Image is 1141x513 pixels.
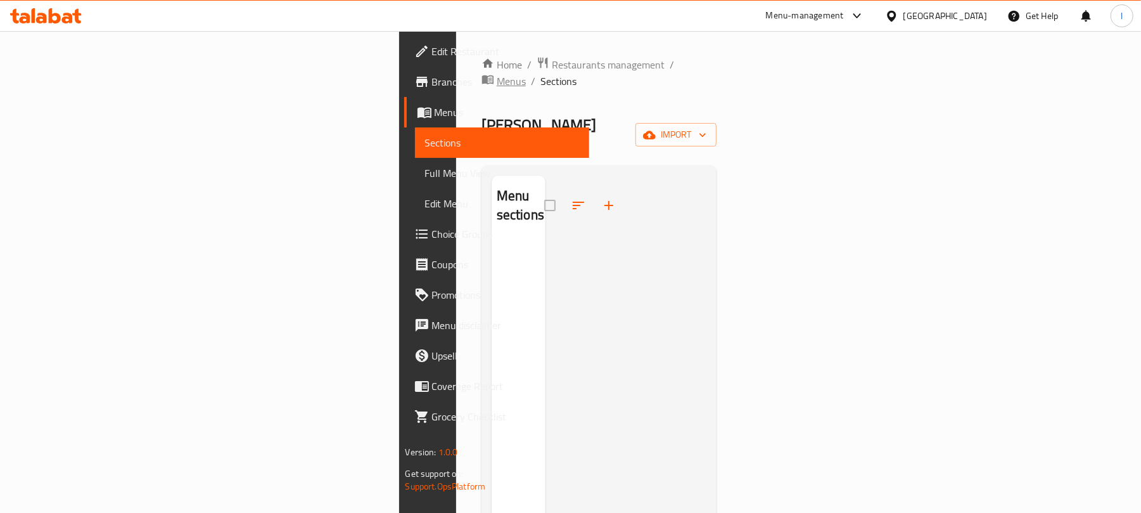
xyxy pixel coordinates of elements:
[594,190,624,221] button: Add section
[425,196,580,211] span: Edit Menu
[415,188,590,219] a: Edit Menu
[404,371,590,401] a: Coverage Report
[432,226,580,242] span: Choice Groups
[404,401,590,432] a: Grocery Checklist
[415,127,590,158] a: Sections
[646,127,706,143] span: import
[432,257,580,272] span: Coupons
[405,465,464,482] span: Get support on:
[404,219,590,249] a: Choice Groups
[404,36,590,67] a: Edit Restaurant
[438,444,458,460] span: 1.0.0
[537,56,665,73] a: Restaurants management
[404,341,590,371] a: Upsell
[635,123,717,146] button: import
[405,478,486,495] a: Support.OpsPlatform
[432,74,580,89] span: Branches
[435,105,580,120] span: Menus
[404,280,590,310] a: Promotions
[432,379,580,394] span: Coverage Report
[404,97,590,127] a: Menus
[432,348,580,363] span: Upsell
[404,67,590,97] a: Branches
[415,158,590,188] a: Full Menu View
[404,249,590,280] a: Coupons
[404,310,590,341] a: Menu disclaimer
[552,57,665,72] span: Restaurants management
[766,8,844,23] div: Menu-management
[405,444,437,460] span: Version:
[432,44,580,59] span: Edit Restaurant
[903,9,987,23] div: [GEOGRAPHIC_DATA]
[492,236,545,246] nav: Menu sections
[1121,9,1123,23] span: l
[481,56,717,89] nav: breadcrumb
[432,409,580,424] span: Grocery Checklist
[670,57,674,72] li: /
[432,318,580,333] span: Menu disclaimer
[432,287,580,302] span: Promotions
[425,135,580,150] span: Sections
[425,166,580,181] span: Full Menu View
